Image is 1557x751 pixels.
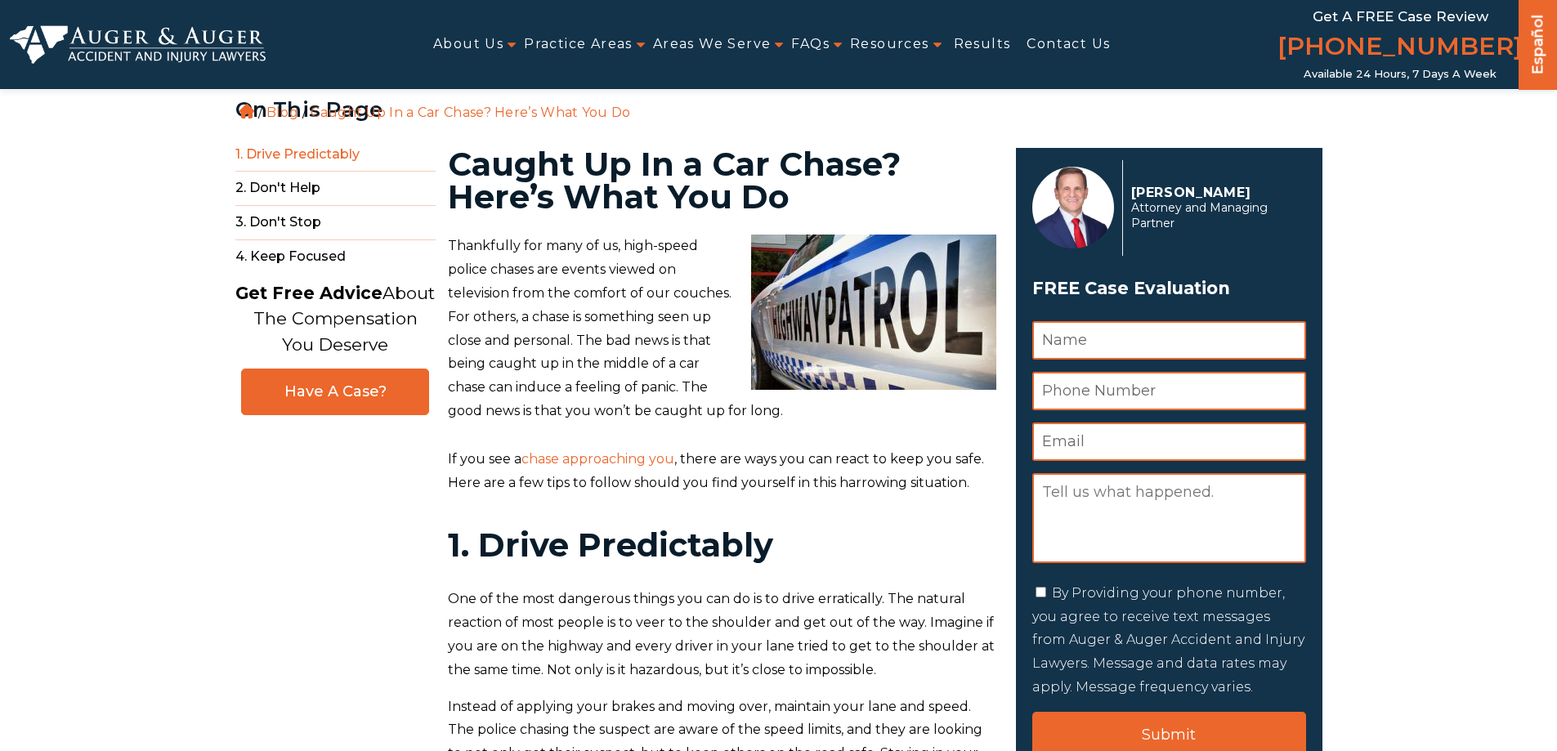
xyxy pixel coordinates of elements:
[850,26,929,63] a: Resources
[751,235,996,390] img: highway police car
[10,25,266,65] img: Auger & Auger Accident and Injury Lawyers Logo
[235,280,435,358] p: About The Compensation You Deserve
[954,26,1011,63] a: Results
[791,26,830,63] a: FAQs
[1131,185,1297,200] p: [PERSON_NAME]
[1131,200,1297,231] span: Attorney and Managing Partner
[448,235,996,422] p: Thankfully for many of us, high-speed police chases are events viewed on television from the comf...
[1032,167,1114,248] img: Herbert Auger
[258,382,412,401] span: Have A Case?
[1032,273,1306,304] h3: FREE Case Evaluation
[1032,321,1306,360] input: Name
[266,105,298,120] a: Blog
[1032,585,1304,695] label: By Providing your phone number, you agree to receive text messages from Auger & Auger Accident an...
[239,104,254,118] a: Home
[235,206,436,240] span: 3. Don't Stop
[235,172,436,206] span: 2. Don't Help
[448,525,773,565] strong: 1. Drive Predictably
[1027,26,1110,63] a: Contact Us
[448,148,996,213] h1: Caught Up In a Car Chase? Here’s What You Do
[1313,8,1488,25] span: Get a FREE Case Review
[448,588,996,682] p: One of the most dangerous things you can do is to drive erratically. The natural reaction of most...
[521,451,674,467] a: chase approaching you
[1032,422,1306,461] input: Email
[1304,68,1497,81] span: Available 24 Hours, 7 Days a Week
[1277,29,1523,68] a: [PHONE_NUMBER]
[306,105,634,120] li: Caught Up In a Car Chase? Here’s What You Do
[1032,372,1306,410] input: Phone Number
[448,448,996,495] p: If you see a , there are ways you can react to keep you safe. Here are a few tips to follow shoul...
[235,138,436,172] span: 1. Drive Predictably
[235,240,436,274] span: 4. Keep Focused
[235,283,383,303] strong: Get Free Advice
[241,369,429,415] a: Have A Case?
[433,26,503,63] a: About Us
[653,26,772,63] a: Areas We Serve
[524,26,633,63] a: Practice Areas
